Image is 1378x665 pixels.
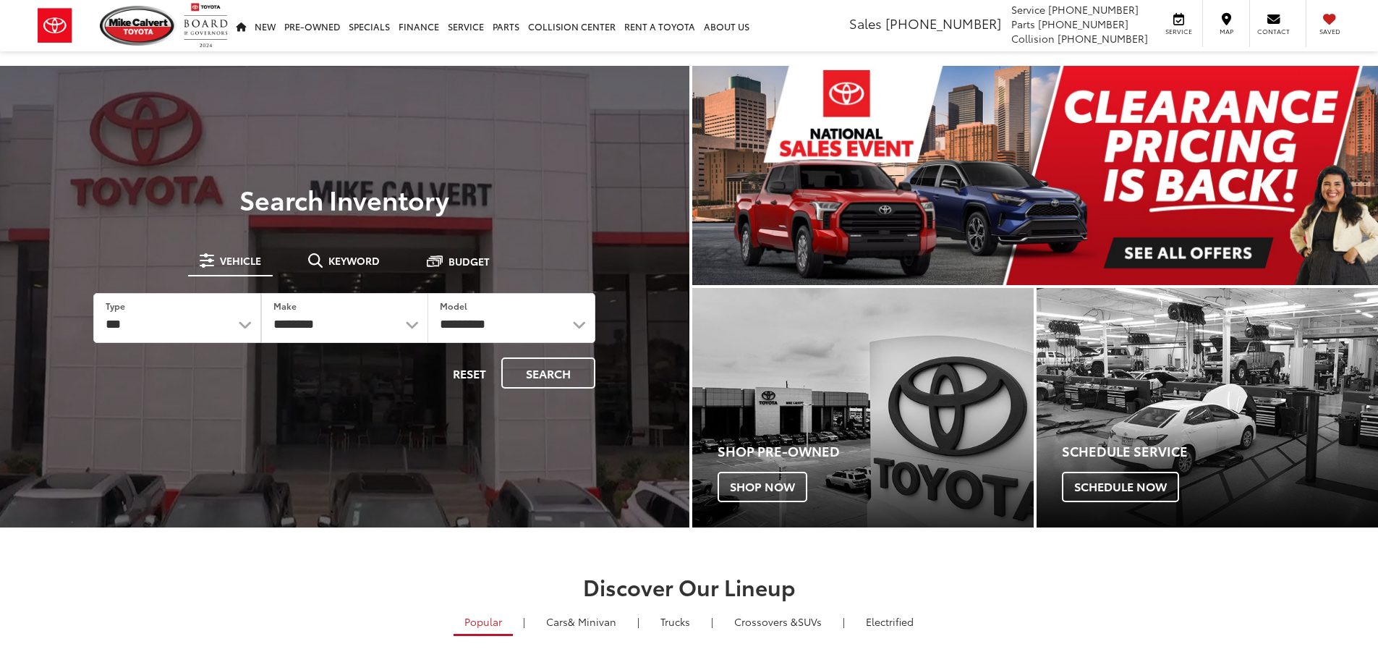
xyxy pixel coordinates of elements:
[1314,27,1345,36] span: Saved
[692,288,1034,528] div: Toyota
[220,255,261,266] span: Vehicle
[1048,2,1139,17] span: [PHONE_NUMBER]
[1257,27,1290,36] span: Contact
[328,255,380,266] span: Keyword
[501,357,595,389] button: Search
[1162,27,1195,36] span: Service
[106,300,125,312] label: Type
[1062,472,1179,502] span: Schedule Now
[707,614,717,629] li: |
[839,614,849,629] li: |
[1011,31,1055,46] span: Collision
[634,614,643,629] li: |
[718,472,807,502] span: Shop Now
[1037,288,1378,528] a: Schedule Service Schedule Now
[1210,27,1242,36] span: Map
[440,300,467,312] label: Model
[61,185,629,213] h3: Search Inventory
[568,614,616,629] span: & Minivan
[723,609,833,634] a: SUVs
[448,256,490,266] span: Budget
[1062,444,1378,459] h4: Schedule Service
[1058,31,1148,46] span: [PHONE_NUMBER]
[855,609,924,634] a: Electrified
[734,614,798,629] span: Crossovers &
[885,14,1001,33] span: [PHONE_NUMBER]
[692,288,1034,528] a: Shop Pre-Owned Shop Now
[454,609,513,636] a: Popular
[849,14,882,33] span: Sales
[100,6,176,46] img: Mike Calvert Toyota
[1011,17,1035,31] span: Parts
[718,444,1034,459] h4: Shop Pre-Owned
[1011,2,1045,17] span: Service
[179,575,1199,598] h2: Discover Our Lineup
[1037,288,1378,528] div: Toyota
[535,609,627,634] a: Cars
[1038,17,1128,31] span: [PHONE_NUMBER]
[650,609,701,634] a: Trucks
[441,357,498,389] button: Reset
[273,300,297,312] label: Make
[519,614,529,629] li: |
